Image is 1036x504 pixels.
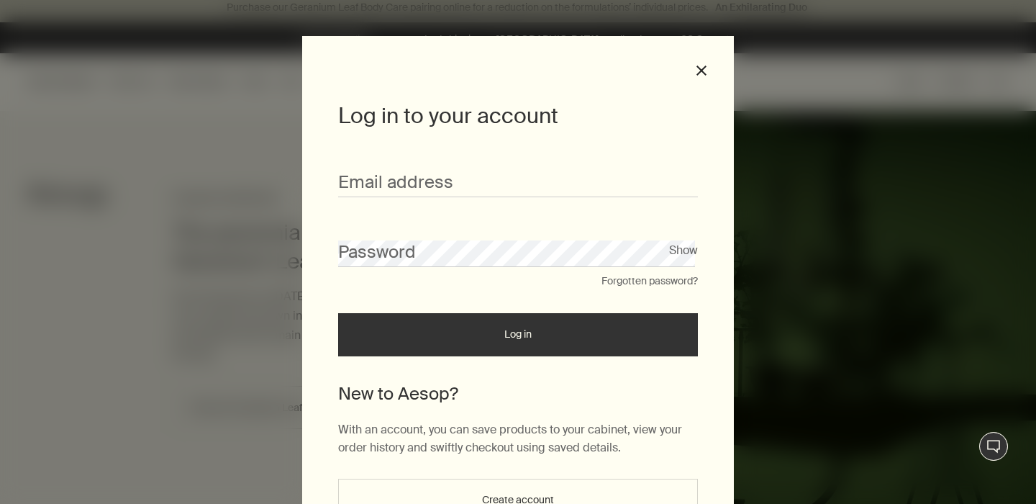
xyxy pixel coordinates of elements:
h1: Log in to your account [338,101,698,131]
button: Chat en direct [979,432,1008,461]
button: Close [695,64,708,77]
h2: New to Aesop? [338,382,698,406]
p: With an account, you can save products to your cabinet, view your order history and swiftly check... [338,420,698,457]
button: Forgotten password? [601,274,698,289]
button: Log in [338,313,698,356]
button: Show [669,240,698,260]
